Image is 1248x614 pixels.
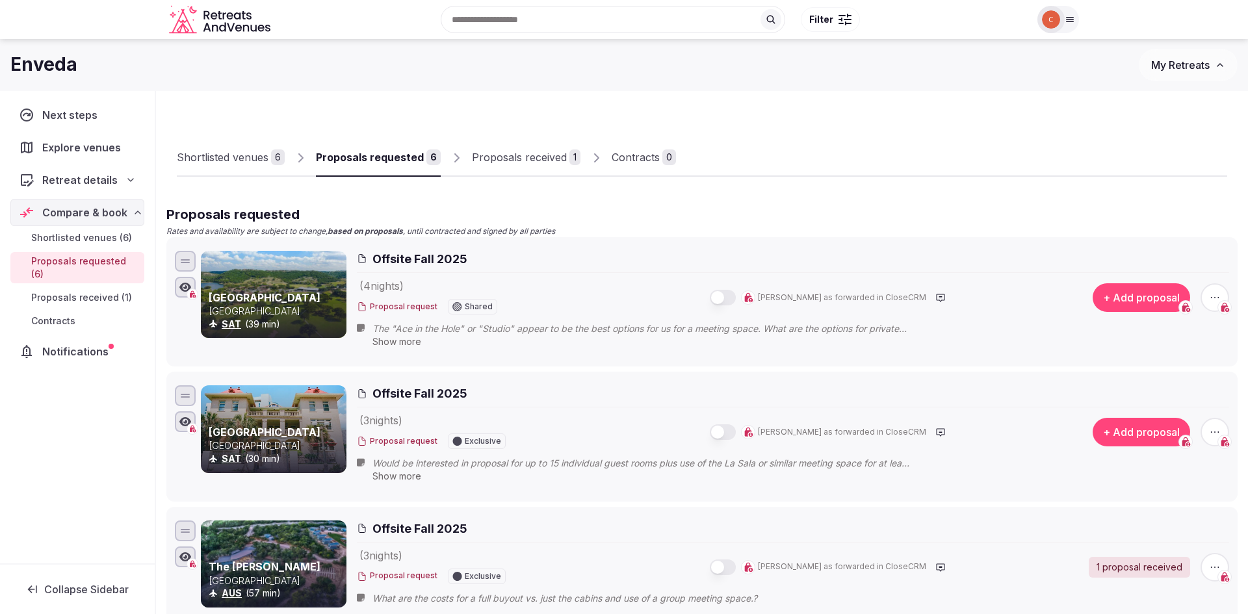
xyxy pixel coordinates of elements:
[472,149,567,165] div: Proposals received
[372,520,467,537] span: Offsite Fall 2025
[222,587,242,598] a: AUS
[10,312,144,330] a: Contracts
[1139,49,1238,81] button: My Retreats
[31,314,75,327] span: Contracts
[166,205,1238,224] h2: Proposals requested
[10,338,144,365] a: Notifications
[357,301,437,313] button: Proposal request
[801,7,860,32] button: Filter
[209,318,344,331] div: (39 min)
[42,344,114,359] span: Notifications
[166,226,1238,237] p: Rates and availability are subject to change, , until contracted and signed by all parties
[465,303,493,311] span: Shared
[569,149,580,165] div: 1
[612,149,660,165] div: Contracts
[465,437,501,445] span: Exclusive
[357,436,437,447] button: Proposal request
[1151,58,1210,71] span: My Retreats
[31,255,139,281] span: Proposals requested (6)
[222,453,241,464] a: SAT
[10,134,144,161] a: Explore venues
[10,52,77,77] h1: Enveda
[426,149,441,165] div: 6
[372,336,421,347] span: Show more
[1042,10,1060,29] img: Catalina
[809,13,833,26] span: Filter
[10,101,144,129] a: Next steps
[328,226,403,236] strong: based on proposals
[359,279,404,292] span: ( 4 night s )
[1093,418,1190,446] button: + Add proposal
[372,251,467,267] span: Offsite Fall 2025
[372,592,783,605] span: What are the costs for a full buyout vs. just the cabins and use of a group meeting space.?
[472,139,580,177] a: Proposals received1
[758,561,926,572] span: [PERSON_NAME] as forwarded in CloseCRM
[222,318,241,331] button: SAT
[758,292,926,303] span: [PERSON_NAME] as forwarded in CloseCRM
[44,583,129,596] span: Collapse Sidebar
[209,291,320,304] a: [GEOGRAPHIC_DATA]
[359,414,402,427] span: ( 3 night s )
[612,139,676,177] a: Contracts0
[372,457,939,470] span: Would be interested in proposal for up to 15 individual guest rooms plus use of the La Sala or si...
[177,139,285,177] a: Shortlisted venues6
[465,572,501,580] span: Exclusive
[31,291,132,304] span: Proposals received (1)
[209,439,344,452] p: [GEOGRAPHIC_DATA]
[42,107,103,123] span: Next steps
[169,5,273,34] svg: Retreats and Venues company logo
[222,452,241,465] button: SAT
[316,149,424,165] div: Proposals requested
[209,305,344,318] p: [GEOGRAPHIC_DATA]
[177,149,268,165] div: Shortlisted venues
[357,570,437,582] button: Proposal request
[209,560,320,573] a: The [PERSON_NAME]
[10,575,144,604] button: Collapse Sidebar
[372,322,939,335] span: The "Ace in the Hole" or "Studio" appear to be the best options for us for a meeting space. What ...
[209,587,344,600] div: (57 min)
[1093,283,1190,312] button: + Add proposal
[10,229,144,247] a: Shortlisted venues (6)
[209,574,344,587] p: [GEOGRAPHIC_DATA]
[1089,557,1190,578] a: 1 proposal received
[271,149,285,165] div: 6
[222,318,241,329] a: SAT
[42,205,127,220] span: Compare & book
[316,139,441,177] a: Proposals requested6
[169,5,273,34] a: Visit the homepage
[42,172,118,188] span: Retreat details
[222,587,242,600] button: AUS
[372,470,421,481] span: Show more
[31,231,132,244] span: Shortlisted venues (6)
[662,149,676,165] div: 0
[209,452,344,465] div: (30 min)
[372,385,467,402] span: Offsite Fall 2025
[209,426,320,439] a: [GEOGRAPHIC_DATA]
[10,252,144,283] a: Proposals requested (6)
[758,427,926,438] span: [PERSON_NAME] as forwarded in CloseCRM
[359,549,402,562] span: ( 3 night s )
[10,288,144,307] a: Proposals received (1)
[42,140,126,155] span: Explore venues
